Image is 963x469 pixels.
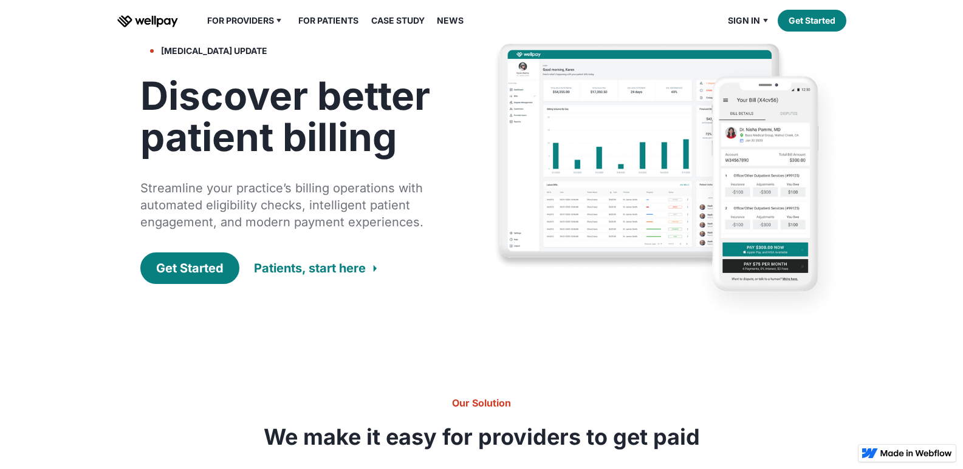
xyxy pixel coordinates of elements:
a: Get Started [140,252,239,284]
a: Get Started [778,10,846,32]
img: Made in Webflow [880,450,952,457]
h1: Discover better patient billing [140,75,448,158]
a: News [430,13,471,28]
div: Sign in [721,13,778,28]
a: Case Study [364,13,432,28]
h6: Our Solution [263,396,701,410]
div: Get Started [156,260,224,277]
div: Patients, start here [254,260,366,277]
a: Patients, start here [254,254,377,283]
a: home [117,13,178,28]
div: [MEDICAL_DATA] update [161,44,267,58]
a: For Patients [291,13,366,28]
div: Sign in [728,13,760,28]
div: Streamline your practice’s billing operations with automated eligibility checks, intelligent pati... [140,180,448,231]
div: For Providers [200,13,292,28]
h3: We make it easy for providers to get paid [263,425,701,449]
div: For Providers [207,13,274,28]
